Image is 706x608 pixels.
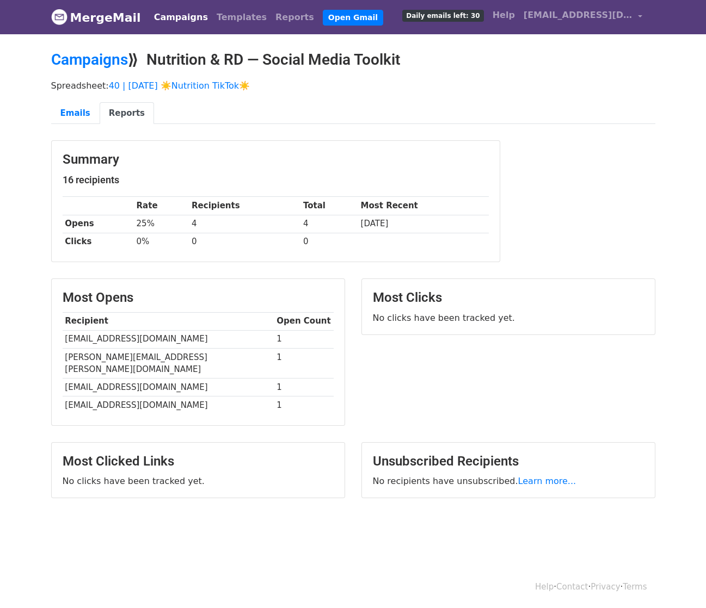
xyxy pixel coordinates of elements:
a: Emails [51,102,100,125]
td: 1 [274,330,334,348]
a: 40 | [DATE] ☀️Nutrition TikTok☀️ [109,80,250,91]
td: [EMAIL_ADDRESS][DOMAIN_NAME] [63,396,274,414]
span: Daily emails left: 30 [402,10,483,22]
p: No recipients have unsubscribed. [373,475,644,487]
td: [EMAIL_ADDRESS][DOMAIN_NAME] [63,330,274,348]
td: [EMAIL_ADDRESS][DOMAIN_NAME] [63,379,274,396]
td: 1 [274,379,334,396]
span: [EMAIL_ADDRESS][DOMAIN_NAME] [524,9,633,22]
a: Help [535,582,554,592]
a: Help [488,4,519,26]
h5: 16 recipients [63,174,489,186]
a: Open Gmail [323,10,383,26]
h3: Unsubscribed Recipients [373,454,644,469]
td: 0 [300,233,358,251]
a: MergeMail [51,6,141,29]
th: Clicks [63,233,134,251]
h3: Summary [63,152,489,167]
a: Reports [100,102,154,125]
th: Recipient [63,312,274,330]
td: 4 [189,215,300,233]
td: 1 [274,396,334,414]
td: [DATE] [358,215,489,233]
th: Open Count [274,312,334,330]
a: Reports [271,7,318,28]
h2: ⟫ Nutrition & RD — Social Media Toolkit [51,51,655,69]
h3: Most Clicks [373,290,644,306]
a: Templates [212,7,271,28]
th: Total [300,197,358,215]
p: No clicks have been tracked yet. [63,475,334,487]
a: Learn more... [518,476,576,486]
iframe: Chat Widget [652,556,706,608]
th: Most Recent [358,197,489,215]
p: Spreadsheet: [51,80,655,91]
a: Campaigns [150,7,212,28]
td: 4 [300,215,358,233]
a: Daily emails left: 30 [398,4,488,26]
td: 0 [189,233,300,251]
th: Recipients [189,197,300,215]
th: Opens [63,215,134,233]
a: [EMAIL_ADDRESS][DOMAIN_NAME] [519,4,647,30]
td: 25% [134,215,189,233]
a: Campaigns [51,51,128,69]
td: 0% [134,233,189,251]
h3: Most Clicked Links [63,454,334,469]
p: No clicks have been tracked yet. [373,312,644,324]
h3: Most Opens [63,290,334,306]
img: MergeMail logo [51,9,67,25]
th: Rate [134,197,189,215]
td: [PERSON_NAME][EMAIL_ADDRESS][PERSON_NAME][DOMAIN_NAME] [63,348,274,379]
a: Privacy [591,582,620,592]
td: 1 [274,348,334,379]
a: Contact [556,582,588,592]
a: Terms [623,582,647,592]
